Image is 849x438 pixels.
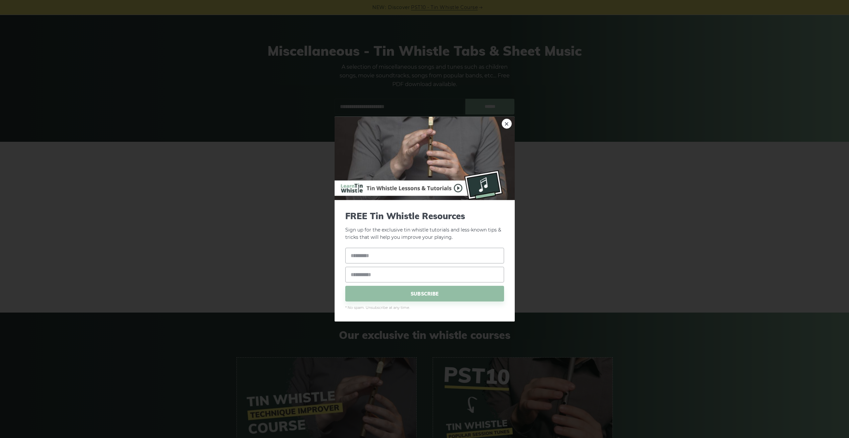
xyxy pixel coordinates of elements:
span: SUBSCRIBE [345,286,504,302]
span: * No spam. Unsubscribe at any time. [345,305,504,311]
a: × [502,118,512,128]
img: Tin Whistle Buying Guide Preview [335,116,515,200]
p: Sign up for the exclusive tin whistle tutorials and less-known tips & tricks that will help you i... [345,210,504,241]
span: FREE Tin Whistle Resources [345,210,504,221]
